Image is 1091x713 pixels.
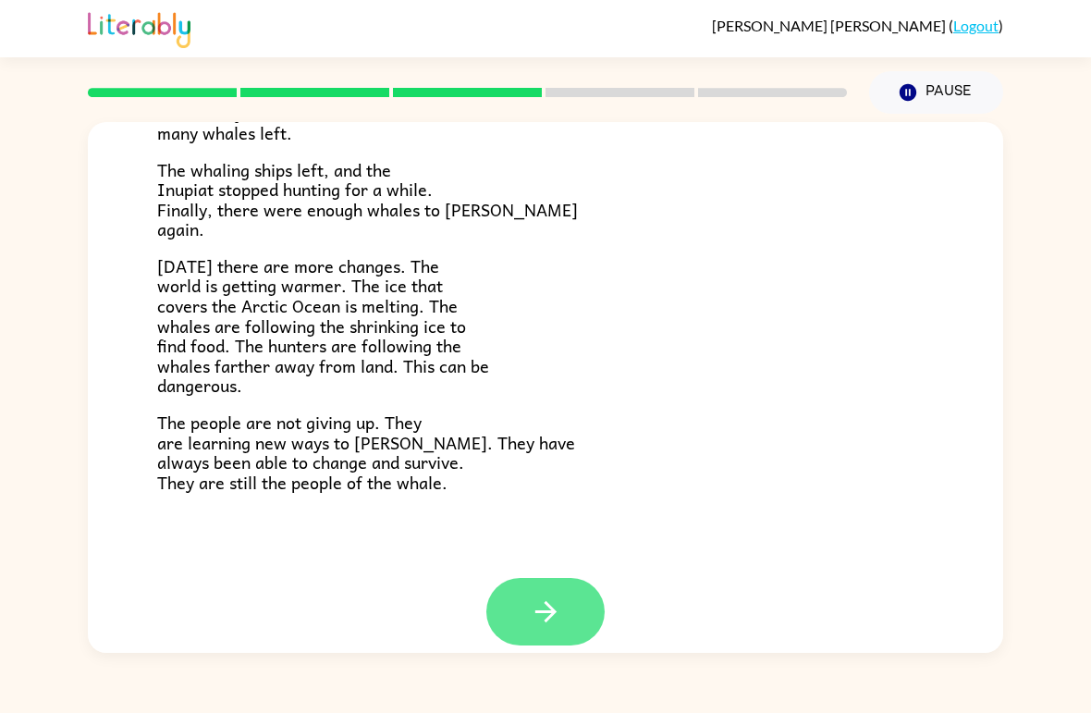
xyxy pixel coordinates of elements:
span: The whaling ships left, and the Inupiat stopped hunting for a while. Finally, there were enough w... [157,156,578,243]
span: [DATE] there are more changes. The world is getting warmer. The ice that covers the Arctic Ocean ... [157,252,489,400]
div: ( ) [712,17,1003,34]
img: Literably [88,7,190,48]
a: Logout [953,17,999,34]
span: The people are not giving up. They are learning new ways to [PERSON_NAME]. They have always been ... [157,409,575,496]
span: [PERSON_NAME] [PERSON_NAME] [712,17,949,34]
button: Pause [869,71,1003,114]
